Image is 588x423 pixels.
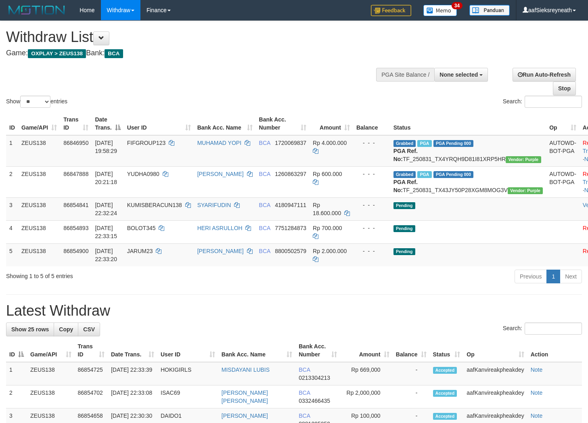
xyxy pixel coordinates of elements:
[60,112,92,135] th: Trans ID: activate to sort column ascending
[18,220,60,243] td: ZEUS138
[63,202,88,208] span: 86854841
[95,225,117,239] span: [DATE] 22:33:15
[525,322,582,335] input: Search:
[197,248,244,254] a: [PERSON_NAME]
[6,112,18,135] th: ID
[78,322,100,336] a: CSV
[108,339,157,362] th: Date Trans.: activate to sort column ascending
[340,339,392,362] th: Amount: activate to sort column ascending
[6,269,239,280] div: Showing 1 to 5 of 5 entries
[356,201,387,209] div: - - -
[6,29,384,45] h1: Withdraw List
[127,202,182,208] span: KUMISBERACUN138
[356,224,387,232] div: - - -
[197,225,243,231] a: HERI ASRULLOH
[6,243,18,266] td: 5
[513,68,576,82] a: Run Auto-Refresh
[299,389,310,396] span: BCA
[197,202,231,208] a: SYARIFUDIN
[18,135,60,167] td: ZEUS138
[433,413,457,420] span: Accepted
[127,171,159,177] span: YUDHA0980
[18,112,60,135] th: Game/API: activate to sort column ascending
[75,385,108,408] td: 86854702
[546,112,580,135] th: Op: activate to sort column ascending
[259,225,270,231] span: BCA
[430,339,464,362] th: Status: activate to sort column ascending
[59,326,73,333] span: Copy
[18,197,60,220] td: ZEUS138
[83,326,95,333] span: CSV
[423,5,457,16] img: Button%20Memo.svg
[313,202,341,216] span: Rp 18.600.000
[95,140,117,154] span: [DATE] 19:58:29
[127,140,166,146] span: FIFGROUP123
[222,413,268,419] a: [PERSON_NAME]
[6,49,384,57] h4: Game: Bank:
[194,112,256,135] th: Bank Acc. Name: activate to sort column ascending
[393,202,415,209] span: Pending
[28,49,86,58] span: OXPLAY > ZEUS138
[393,140,416,147] span: Grabbed
[6,4,67,16] img: MOTION_logo.png
[393,179,418,193] b: PGA Ref. No:
[439,71,478,78] span: None selected
[63,171,88,177] span: 86847888
[515,270,547,283] a: Previous
[63,248,88,254] span: 86854900
[6,220,18,243] td: 4
[197,171,244,177] a: [PERSON_NAME]
[376,68,434,82] div: PGA Site Balance /
[393,225,415,232] span: Pending
[393,171,416,178] span: Grabbed
[127,248,153,254] span: JARUM23
[546,135,580,167] td: AUTOWD-BOT-PGA
[222,366,270,373] a: MISDAYANI LUBIS
[63,225,88,231] span: 86854893
[452,2,462,9] span: 34
[218,339,295,362] th: Bank Acc. Name: activate to sort column ascending
[433,140,474,147] span: PGA Pending
[310,112,353,135] th: Amount: activate to sort column ascending
[127,225,156,231] span: BOLOT345
[313,171,342,177] span: Rp 600.000
[433,171,474,178] span: PGA Pending
[197,140,241,146] a: MUHAMAD YOPI
[18,166,60,197] td: ZEUS138
[157,385,218,408] td: ISAC69
[340,362,392,385] td: Rp 669,000
[531,389,543,396] a: Note
[54,322,78,336] a: Copy
[531,413,543,419] a: Note
[433,367,457,374] span: Accepted
[75,362,108,385] td: 86854725
[393,362,430,385] td: -
[371,5,411,16] img: Feedback.jpg
[11,326,49,333] span: Show 25 rows
[95,202,117,216] span: [DATE] 22:32:24
[27,362,75,385] td: ZEUS138
[275,248,306,254] span: Copy 8800502579 to clipboard
[433,390,457,397] span: Accepted
[157,339,218,362] th: User ID: activate to sort column ascending
[6,197,18,220] td: 3
[275,171,306,177] span: Copy 1260863297 to clipboard
[417,171,431,178] span: Marked by aafnoeunsreypich
[6,96,67,108] label: Show entries
[92,112,123,135] th: Date Trans.: activate to sort column descending
[6,303,582,319] h1: Latest Withdraw
[525,96,582,108] input: Search:
[6,135,18,167] td: 1
[222,389,268,404] a: [PERSON_NAME] [PERSON_NAME]
[393,385,430,408] td: -
[259,248,270,254] span: BCA
[95,171,117,185] span: [DATE] 20:21:18
[299,375,330,381] span: Copy 0213304213 to clipboard
[531,366,543,373] a: Note
[393,339,430,362] th: Balance: activate to sort column ascending
[299,366,310,373] span: BCA
[6,322,54,336] a: Show 25 rows
[95,248,117,262] span: [DATE] 22:33:20
[299,398,330,404] span: Copy 0332466435 to clipboard
[463,339,527,362] th: Op: activate to sort column ascending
